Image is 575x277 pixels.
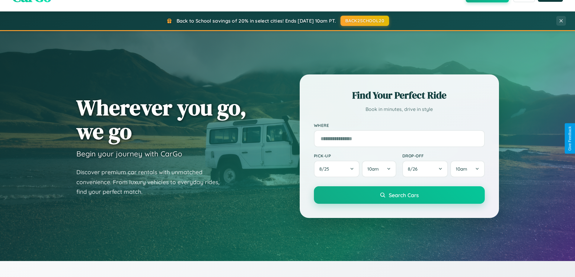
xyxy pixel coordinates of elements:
label: Pick-up [314,153,396,158]
span: 8 / 25 [319,166,332,172]
h2: Find Your Perfect Ride [314,89,485,102]
button: BACK2SCHOOL20 [340,16,389,26]
button: 8/25 [314,161,360,177]
label: Drop-off [402,153,485,158]
h3: Begin your journey with CarGo [76,149,182,158]
h1: Wherever you go, we go [76,96,247,143]
span: 8 / 26 [408,166,420,172]
label: Where [314,123,485,128]
div: Give Feedback [568,126,572,151]
button: 10am [362,161,396,177]
button: Search Cars [314,186,485,204]
button: 8/26 [402,161,448,177]
span: Search Cars [389,192,419,198]
p: Book in minutes, drive in style [314,105,485,114]
span: 10am [367,166,379,172]
button: 10am [450,161,484,177]
span: Back to School savings of 20% in select cities! Ends [DATE] 10am PT. [177,18,336,24]
p: Discover premium car rentals with unmatched convenience. From luxury vehicles to everyday rides, ... [76,167,227,197]
span: 10am [456,166,467,172]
